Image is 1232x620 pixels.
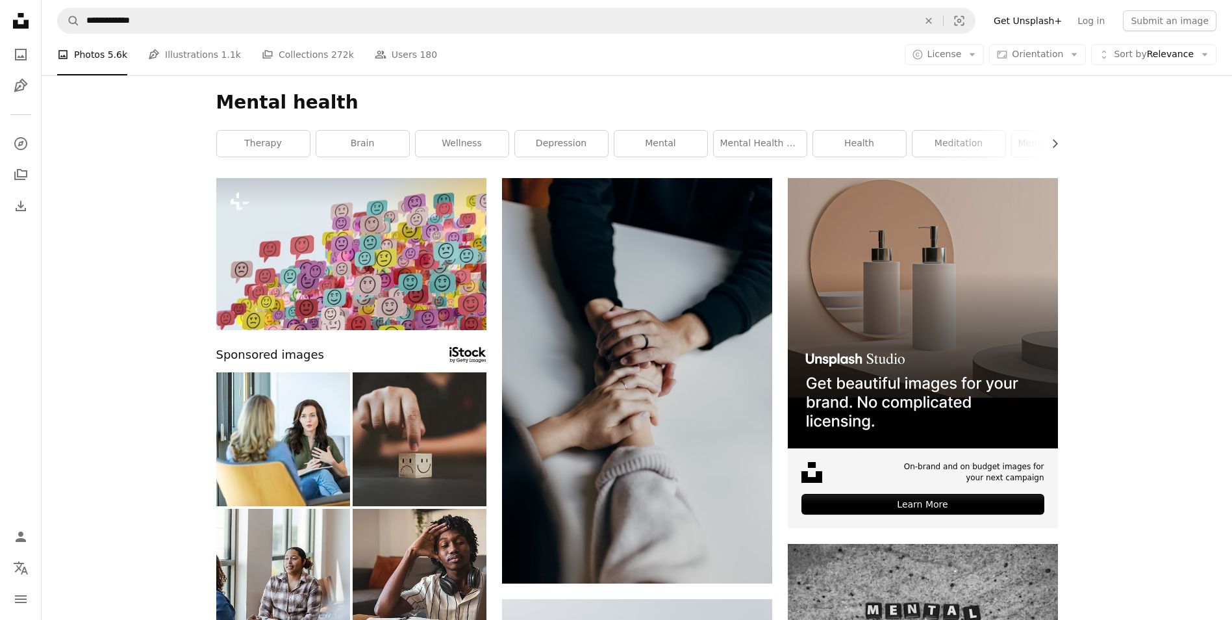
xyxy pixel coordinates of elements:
a: mental health matters [1012,131,1105,157]
button: Orientation [989,44,1086,65]
a: Users 180 [375,34,437,75]
h1: Mental health [216,91,1058,114]
a: therapy [217,131,310,157]
a: mental [614,131,707,157]
a: On-brand and on budget images for your next campaignLearn More [788,178,1058,528]
button: Menu [8,586,34,612]
button: scroll list to the right [1043,131,1058,157]
a: Collections 272k [262,34,354,75]
a: Download History [8,193,34,219]
img: Serous therapist gives advice [216,372,350,506]
a: Illustrations [8,73,34,99]
a: person in black long sleeve shirt holding babys feet [502,374,772,386]
a: Collections [8,162,34,188]
span: Sort by [1114,49,1146,59]
span: Relevance [1114,48,1194,61]
img: person in black long sleeve shirt holding babys feet [502,178,772,584]
span: 272k [331,47,354,62]
img: file-1631678316303-ed18b8b5cb9cimage [801,462,822,483]
span: 180 [420,47,437,62]
a: mental health awareness [714,131,807,157]
span: License [927,49,962,59]
span: 1.1k [221,47,241,62]
a: Get Unsplash+ [986,10,1070,31]
a: depression [515,131,608,157]
a: health [813,131,906,157]
a: Illustrations 1.1k [148,34,241,75]
button: Visual search [944,8,975,33]
a: wellness [416,131,509,157]
img: file-1715714113747-b8b0561c490eimage [788,178,1058,448]
a: a group of colorful speech bubbles with faces drawn on them [216,248,486,259]
a: brain [316,131,409,157]
button: License [905,44,985,65]
a: meditation [912,131,1005,157]
form: Find visuals sitewide [57,8,975,34]
a: Photos [8,42,34,68]
img: Man hand points on a wooden cube with happy smile face on bright side and unhappy face on dark si... [353,372,486,506]
button: Submit an image [1123,10,1216,31]
button: Clear [914,8,943,33]
span: Orientation [1012,49,1063,59]
a: Log in [1070,10,1113,31]
a: Explore [8,131,34,157]
span: Sponsored images [216,346,324,365]
button: Language [8,555,34,581]
a: Log in / Sign up [8,524,34,550]
button: Search Unsplash [58,8,80,33]
span: On-brand and on budget images for your next campaign [895,461,1044,484]
div: Learn More [801,494,1044,515]
button: Sort byRelevance [1091,44,1216,65]
img: a group of colorful speech bubbles with faces drawn on them [216,178,486,330]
